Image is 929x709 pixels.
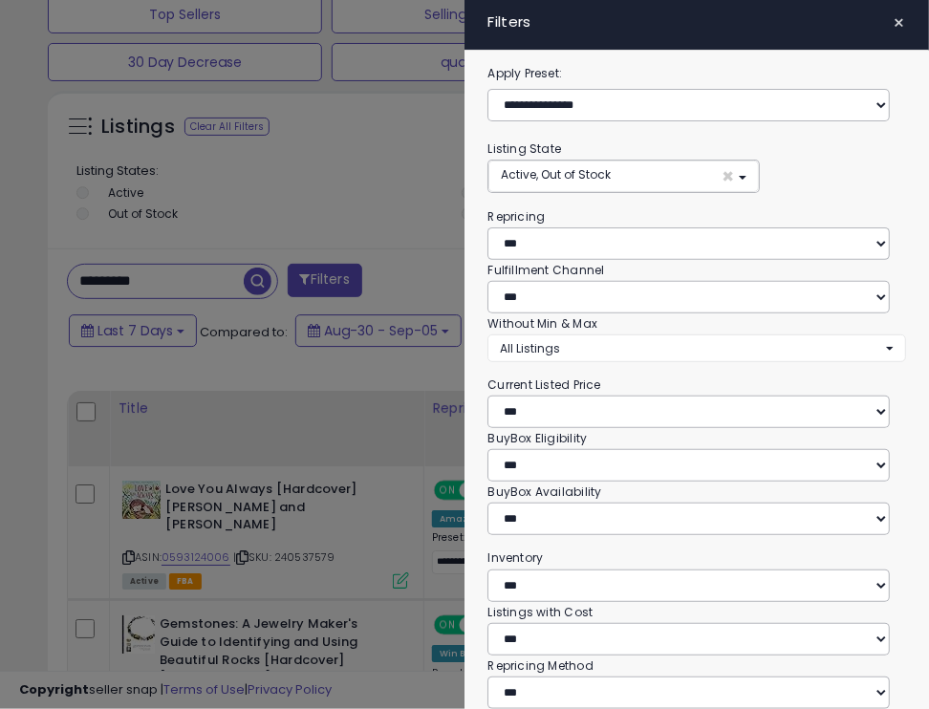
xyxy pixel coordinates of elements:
[487,140,561,157] small: Listing State
[487,376,600,393] small: Current Listed Price
[488,161,758,192] button: Active, Out of Stock ×
[487,14,905,31] h4: Filters
[723,166,735,186] span: ×
[487,604,593,620] small: Listings with Cost
[487,549,543,566] small: Inventory
[487,430,587,446] small: BuyBox Eligibility
[487,334,905,362] button: All Listings
[487,483,601,500] small: BuyBox Availability
[487,657,594,674] small: Repricing Method
[473,63,576,84] label: Apply Preset:
[487,208,545,225] small: Repricing
[886,10,914,36] button: ×
[487,315,597,332] small: Without Min & Max
[487,262,604,278] small: Fulfillment Channel
[500,340,560,356] span: All Listings
[894,10,906,36] span: ×
[501,166,611,183] span: Active, Out of Stock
